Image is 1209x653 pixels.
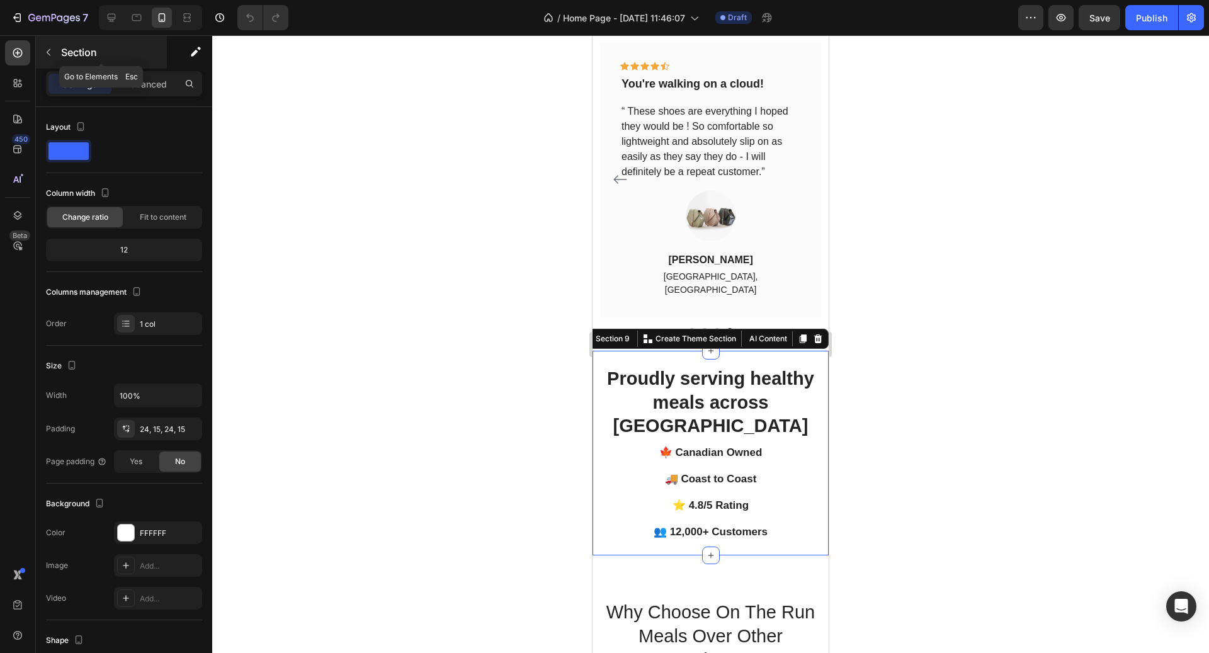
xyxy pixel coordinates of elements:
button: Publish [1125,5,1178,30]
div: Beta [9,230,30,241]
span: / [557,11,560,25]
div: Size [46,358,79,375]
div: Add... [140,593,199,605]
p: 7 [82,10,88,25]
div: Layout [46,119,88,136]
span: Home Page - [DATE] 11:46:07 [563,11,685,25]
div: Image [46,560,68,571]
div: Padding [46,423,75,434]
div: FFFFFF [140,528,199,539]
div: 24, 15, 24, 15 [140,424,199,435]
span: Draft [728,12,747,23]
div: Columns management [46,284,144,301]
button: 7 [5,5,94,30]
span: Change ratio [62,212,108,223]
div: 450 [12,134,30,144]
span: Save [1089,13,1110,23]
div: 12 [48,241,200,259]
div: Video [46,593,66,604]
div: Page padding [46,456,107,467]
span: No [175,456,185,467]
div: Publish [1136,11,1167,25]
div: Order [46,318,67,329]
div: Column width [46,185,113,202]
div: Undo/Redo [237,5,288,30]
div: 1 col [140,319,199,330]
p: Settings [62,77,98,91]
p: Advanced [124,77,167,91]
div: Add... [140,560,199,572]
p: Section [61,45,164,60]
span: Yes [130,456,142,467]
div: Width [46,390,67,401]
button: Save [1079,5,1120,30]
span: Fit to content [140,212,186,223]
h2: Why Choose On The Run Meals Over Other Options? [9,564,227,638]
div: Shape [46,632,86,649]
input: Auto [115,384,201,407]
div: Background [46,496,107,513]
div: Open Intercom Messenger [1166,591,1196,622]
iframe: Design area [593,35,829,653]
div: Color [46,527,65,538]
